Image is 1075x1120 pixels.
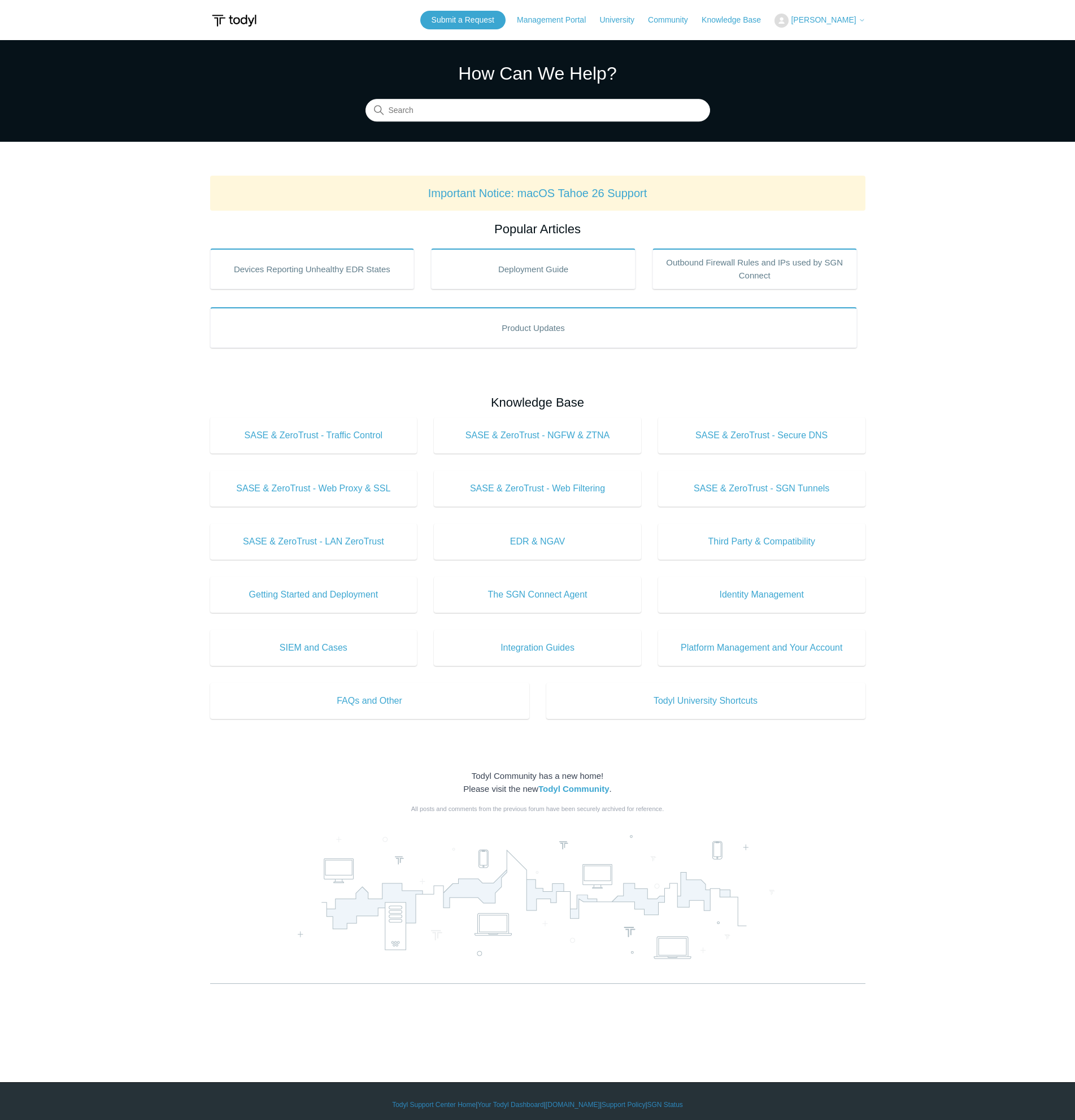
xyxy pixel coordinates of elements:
[658,470,865,507] a: SASE & ZeroTrust - SGN Tunnels
[210,770,865,795] div: Todyl Community has a new home! Please visit the new .
[675,429,848,442] span: SASE & ZeroTrust - Secure DNS
[434,470,641,507] a: SASE & ZeroTrust - Web Filtering
[648,14,699,26] a: Community
[210,417,417,454] a: SASE & ZeroTrust - Traffic Control
[652,249,857,289] a: Outbound Firewall Rules and IPs used by SGN Connect
[675,641,848,655] span: Platform Management and Your Account
[434,524,641,560] a: EDR & NGAV
[210,10,258,31] img: Todyl Support Center Help Center home page
[392,1100,476,1110] a: Todyl Support Center Home
[227,641,401,655] span: SIEM and Cases
[563,694,848,708] span: Todyl University Shortcuts
[546,1100,600,1110] a: [DOMAIN_NAME]
[210,577,417,613] a: Getting Started and Deployment
[434,577,641,613] a: The SGN Connect Agent
[210,393,865,412] h2: Knowledge Base
[791,15,856,24] span: [PERSON_NAME]
[420,11,506,29] a: Submit a Request
[227,535,401,548] span: SASE & ZeroTrust - LAN ZeroTrust
[227,429,401,442] span: SASE & ZeroTrust - Traffic Control
[675,482,848,495] span: SASE & ZeroTrust - SGN Tunnels
[658,577,865,613] a: Identity Management
[210,470,417,507] a: SASE & ZeroTrust - Web Proxy & SSL
[210,683,529,719] a: FAQs and Other
[599,14,645,26] a: University
[658,417,865,454] a: SASE & ZeroTrust - Secure DNS
[365,60,710,87] h1: How Can We Help?
[210,220,865,238] h2: Popular Articles
[675,535,848,548] span: Third Party & Compatibility
[227,482,401,495] span: SASE & ZeroTrust - Web Proxy & SSL
[702,14,772,26] a: Knowledge Base
[210,249,415,289] a: Devices Reporting Unhealthy EDR States
[431,249,636,289] a: Deployment Guide
[365,99,710,122] input: Search
[647,1100,683,1110] a: SGN Status
[210,1100,865,1110] div: | | | |
[227,588,401,602] span: Getting Started and Deployment
[477,1100,543,1110] a: Your Todyl Dashboard
[658,524,865,560] a: Third Party & Compatibility
[451,588,624,602] span: The SGN Connect Agent
[428,187,647,199] a: Important Notice: macOS Tahoe 26 Support
[451,482,624,495] span: SASE & ZeroTrust - Web Filtering
[451,535,624,548] span: EDR & NGAV
[675,588,848,602] span: Identity Management
[210,524,417,560] a: SASE & ZeroTrust - LAN ZeroTrust
[210,630,417,666] a: SIEM and Cases
[451,429,624,442] span: SASE & ZeroTrust - NGFW & ZTNA
[210,804,865,814] div: All posts and comments from the previous forum have been securely archived for reference.
[538,784,610,794] a: Todyl Community
[774,14,865,28] button: [PERSON_NAME]
[434,417,641,454] a: SASE & ZeroTrust - NGFW & ZTNA
[602,1100,645,1110] a: Support Policy
[434,630,641,666] a: Integration Guides
[517,14,597,26] a: Management Portal
[227,694,512,708] span: FAQs and Other
[546,683,865,719] a: Todyl University Shortcuts
[658,630,865,666] a: Platform Management and Your Account
[210,307,857,348] a: Product Updates
[451,641,624,655] span: Integration Guides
